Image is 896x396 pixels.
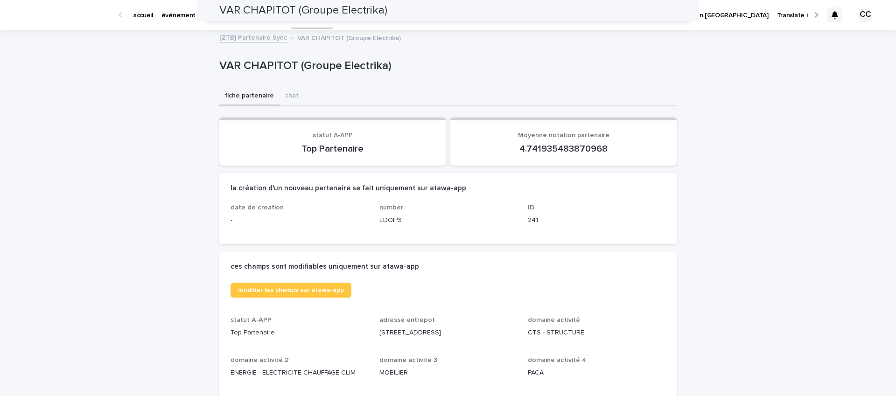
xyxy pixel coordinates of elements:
[19,6,109,24] img: Ls34BcGeRexTGTNfXpUC
[518,132,609,139] span: Moyenne notation partenaire
[379,204,403,211] span: number
[528,215,665,225] p: 241
[231,357,289,363] span: domaine activité 2
[379,328,517,338] p: [STREET_ADDRESS]
[238,287,344,293] span: modifier les champs sur atawa-app
[379,215,517,225] p: EDOIP3
[297,32,401,42] p: VAR CHAPITOT (Groupe Electrika)
[231,215,368,225] p: -
[313,132,353,139] span: statut A-APP
[231,368,368,378] p: ENERGIE - ELECTRICITE CHAUFFAGE CLIM
[528,204,534,211] span: ID
[462,143,665,154] p: 4.741935483870968
[219,32,287,42] a: [ZTB] Partenaire Sync
[379,357,437,363] span: domaine activité 3
[231,143,434,154] p: Top Partenaire
[219,59,673,73] p: VAR CHAPITOT (Groupe Electrika)
[379,317,435,323] span: adresse entrepot
[231,317,272,323] span: statut A-APP
[231,204,284,211] span: date de creation
[379,368,517,378] p: MOBILIER
[280,87,304,106] button: chat
[231,184,466,193] h2: la création d'un nouveau partenaire se fait uniquement sur atawa-app
[219,87,280,106] button: fiche partenaire
[528,317,580,323] span: domaine activité
[231,283,351,298] a: modifier les champs sur atawa-app
[858,7,873,22] div: CC
[528,328,665,338] p: CTS - STRUCTURE
[231,263,419,271] h2: ces champs sont modifiables uniquement sur atawa-app
[231,328,368,338] p: Top Partenaire
[528,357,587,363] span: domaine activité 4
[528,368,665,378] p: PACA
